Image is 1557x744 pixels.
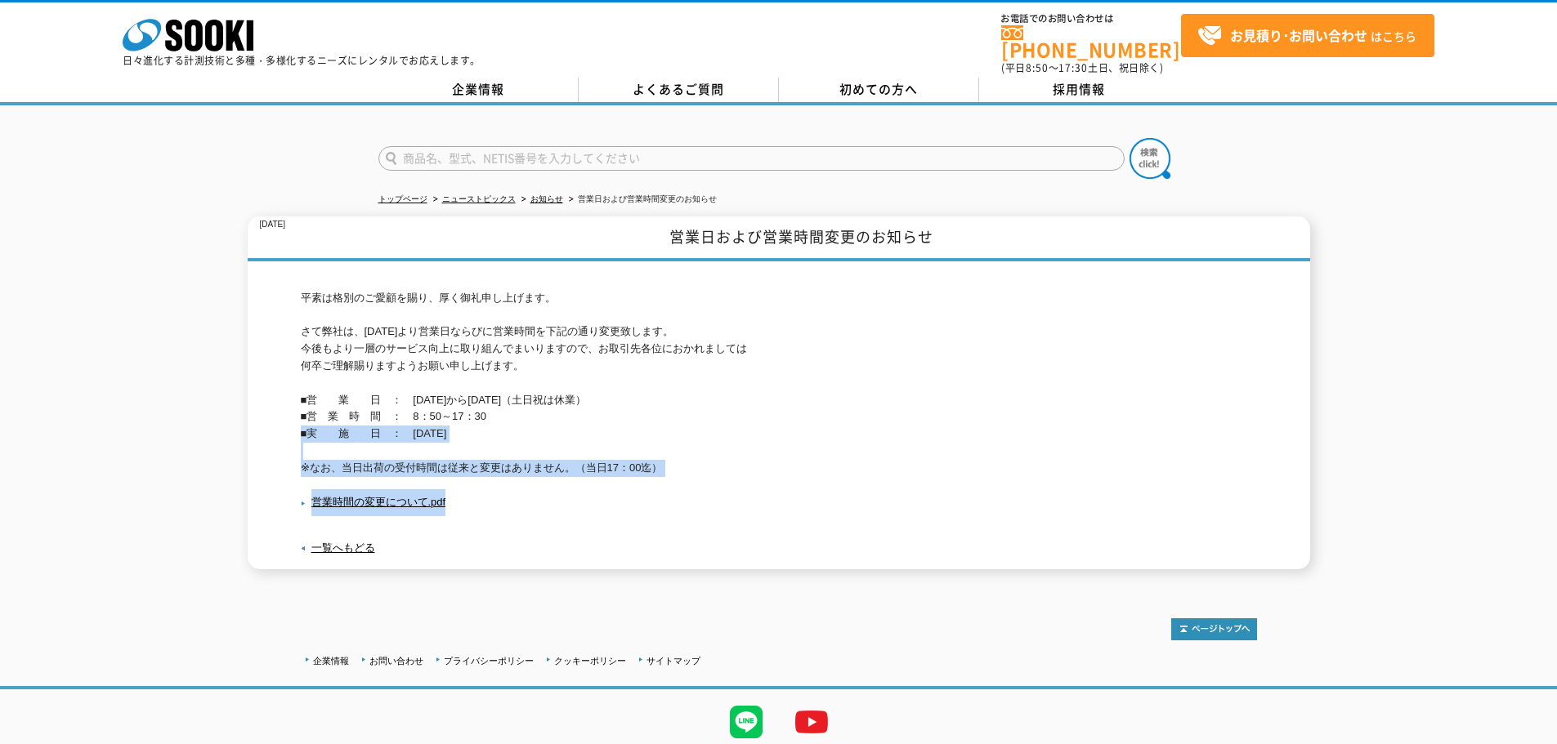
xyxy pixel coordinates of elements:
a: サイトマップ [647,656,700,666]
a: よくあるご質問 [579,78,779,102]
a: 一覧へもどる [311,541,375,554]
span: (平日 ～ 土日、祝日除く) [1001,60,1163,75]
li: 営業日および営業時間変更のお知らせ [566,191,717,208]
span: 8:50 [1026,60,1049,75]
a: [PHONE_NUMBER] [1001,25,1181,59]
input: 商品名、型式、NETIS番号を入力してください [378,146,1125,171]
a: お見積り･お問い合わせはこちら [1181,14,1434,57]
span: はこちら [1197,24,1416,48]
a: 企業情報 [378,78,579,102]
img: btn_search.png [1130,138,1170,179]
strong: お見積り･お問い合わせ [1230,25,1367,45]
a: プライバシーポリシー [444,656,534,666]
a: お知らせ [530,194,563,203]
span: 初めての方へ [839,80,918,98]
a: トップページ [378,194,427,203]
h1: 営業日および営業時間変更のお知らせ [248,216,1310,261]
span: お電話でのお問い合わせは [1001,14,1181,24]
a: ニューストピックス [442,194,516,203]
p: [DATE] [260,216,285,234]
a: 初めての方へ [779,78,979,102]
a: 営業時間の変更について.pdf [301,496,446,508]
span: 17:30 [1058,60,1088,75]
p: 平素は格別のご愛顧を賜り、厚く御礼申し上げます。 さて弊社は、[DATE]より営業日ならびに営業時間を下記の通り変更致します。 今後もより一層のサービス向上に取り組んでまいりますので、お取引先各... [301,290,1257,477]
a: 企業情報 [313,656,349,666]
p: 日々進化する計測技術と多種・多様化するニーズにレンタルでお応えします。 [123,56,481,65]
a: 採用情報 [979,78,1179,102]
a: お問い合わせ [369,656,423,666]
a: クッキーポリシー [554,656,626,666]
img: トップページへ [1171,618,1257,640]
